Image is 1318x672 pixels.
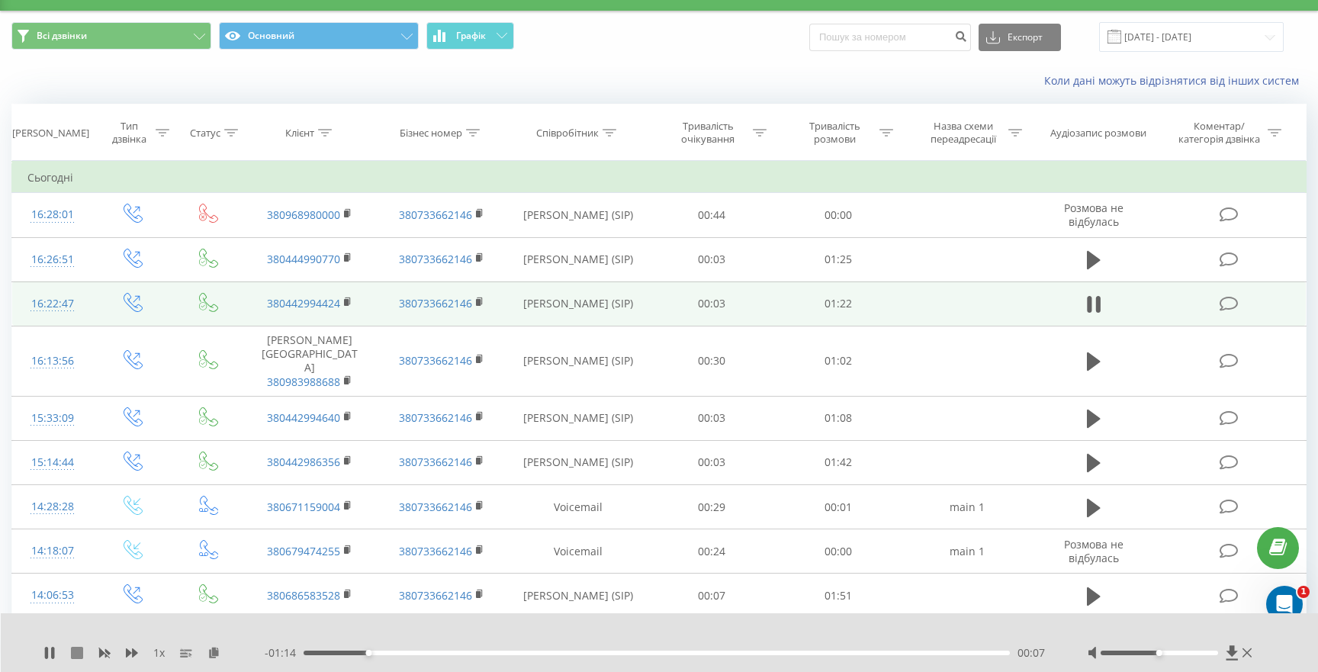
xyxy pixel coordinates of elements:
td: 01:22 [775,281,902,326]
span: 1 [1297,586,1310,598]
span: - 01:14 [265,645,304,661]
a: 380733662146 [399,455,472,469]
div: Бізнес номер [400,127,462,140]
a: 380444990770 [267,252,340,266]
td: 00:24 [648,529,775,574]
span: Розмова не відбулась [1064,201,1124,229]
div: 16:22:47 [27,289,78,319]
div: Статус [190,127,220,140]
a: 380733662146 [399,588,472,603]
a: 380442994424 [267,296,340,310]
iframe: Intercom live chat [1266,586,1303,622]
div: 14:18:07 [27,536,78,566]
td: 00:00 [775,193,902,237]
button: Експорт [979,24,1061,51]
td: main 1 [902,529,1033,574]
td: 01:08 [775,396,902,440]
span: 1 x [153,645,165,661]
span: Розмова не відбулась [1064,537,1124,565]
div: 15:14:44 [27,448,78,477]
td: 00:01 [775,485,902,529]
a: 380968980000 [267,207,340,222]
div: 14:06:53 [27,580,78,610]
a: 380983988688 [267,375,340,389]
div: 16:28:01 [27,200,78,230]
span: Всі дзвінки [37,30,87,42]
div: 14:28:28 [27,492,78,522]
div: [PERSON_NAME] [12,127,89,140]
a: Коли дані можуть відрізнятися вiд інших систем [1044,73,1307,88]
div: 15:33:09 [27,404,78,433]
a: 380733662146 [399,544,472,558]
td: Voicemail [507,529,649,574]
div: Тривалість очікування [667,120,749,146]
td: [PERSON_NAME] (SIP) [507,237,649,281]
a: 380733662146 [399,353,472,368]
td: [PERSON_NAME][GEOGRAPHIC_DATA] [244,326,375,396]
td: Сьогодні [12,162,1307,193]
td: Voicemail [507,485,649,529]
div: Аудіозапис розмови [1050,127,1146,140]
div: Accessibility label [1156,650,1162,656]
a: 380671159004 [267,500,340,514]
a: 380733662146 [399,207,472,222]
td: [PERSON_NAME] (SIP) [507,281,649,326]
a: 380442986356 [267,455,340,469]
td: 00:29 [648,485,775,529]
td: 00:00 [775,529,902,574]
td: 00:03 [648,440,775,484]
td: 00:44 [648,193,775,237]
div: Клієнт [285,127,314,140]
button: Всі дзвінки [11,22,211,50]
div: Співробітник [536,127,599,140]
div: 16:13:56 [27,346,78,376]
input: Пошук за номером [809,24,971,51]
button: Графік [426,22,514,50]
a: 380679474255 [267,544,340,558]
td: [PERSON_NAME] (SIP) [507,193,649,237]
td: 00:03 [648,237,775,281]
a: 380442994640 [267,410,340,425]
td: [PERSON_NAME] (SIP) [507,326,649,396]
div: Accessibility label [365,650,371,656]
a: 380733662146 [399,252,472,266]
button: Основний [219,22,419,50]
span: Графік [456,31,486,41]
a: 380733662146 [399,500,472,514]
div: Коментар/категорія дзвінка [1175,120,1264,146]
td: 01:02 [775,326,902,396]
td: 00:07 [648,574,775,618]
td: 00:30 [648,326,775,396]
td: 01:42 [775,440,902,484]
td: main 1 [902,485,1033,529]
a: 380686583528 [267,588,340,603]
td: 00:03 [648,396,775,440]
div: Назва схеми переадресації [923,120,1005,146]
td: [PERSON_NAME] (SIP) [507,440,649,484]
a: 380733662146 [399,410,472,425]
td: 00:03 [648,281,775,326]
td: [PERSON_NAME] (SIP) [507,396,649,440]
div: Тип дзвінка [106,120,152,146]
td: 01:51 [775,574,902,618]
td: [PERSON_NAME] (SIP) [507,574,649,618]
span: 00:07 [1017,645,1045,661]
td: 01:25 [775,237,902,281]
a: 380733662146 [399,296,472,310]
div: 16:26:51 [27,245,78,275]
div: Тривалість розмови [794,120,876,146]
